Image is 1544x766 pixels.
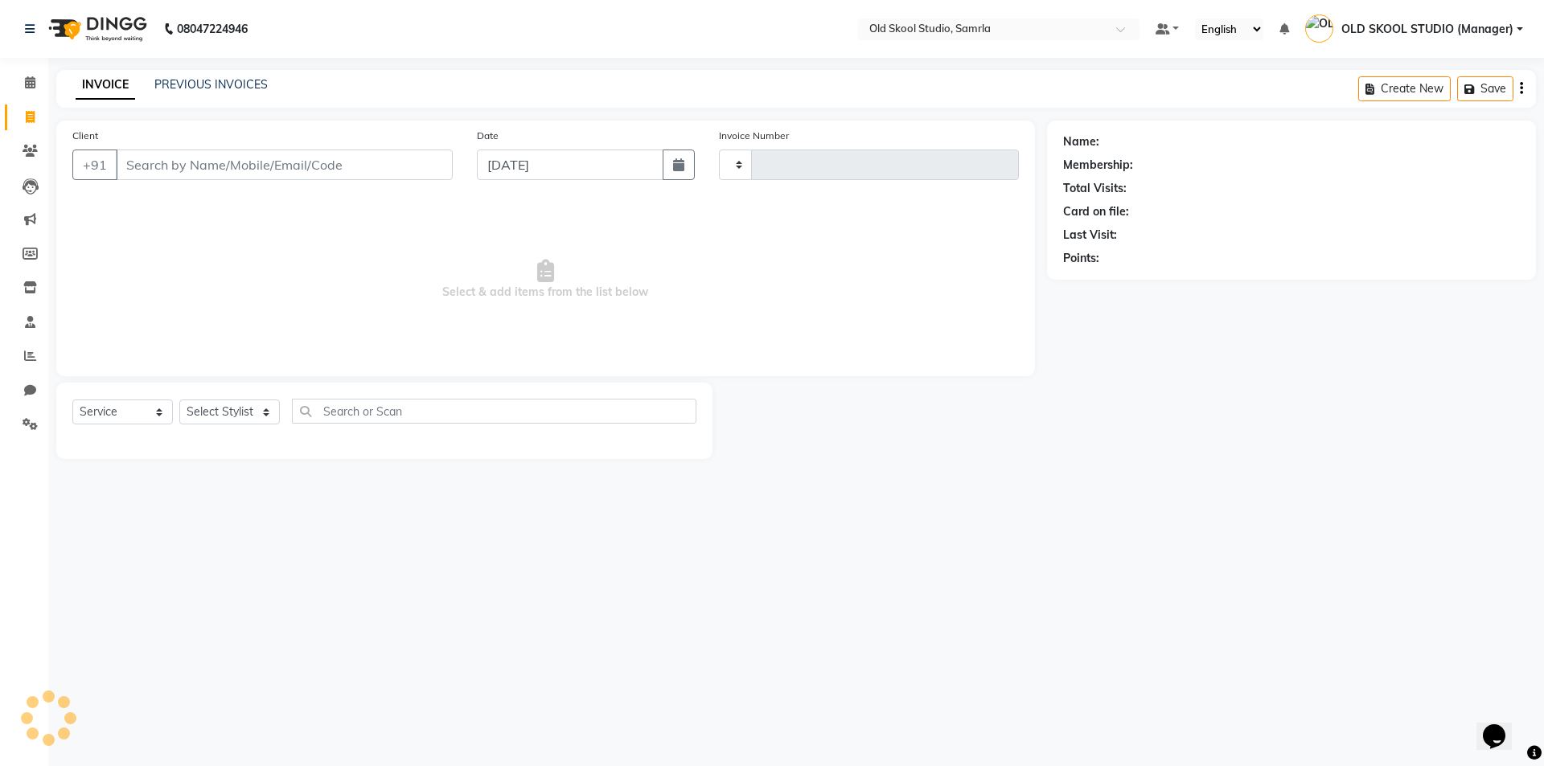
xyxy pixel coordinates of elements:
img: OLD SKOOL STUDIO (Manager) [1305,14,1333,43]
button: +91 [72,150,117,180]
input: Search or Scan [292,399,696,424]
iframe: chat widget [1476,702,1528,750]
div: Membership: [1063,157,1133,174]
label: Date [477,129,499,143]
label: Client [72,129,98,143]
a: PREVIOUS INVOICES [154,77,268,92]
div: Last Visit: [1063,227,1117,244]
a: INVOICE [76,71,135,100]
div: Total Visits: [1063,180,1127,197]
button: Save [1457,76,1513,101]
button: Create New [1358,76,1451,101]
span: Select & add items from the list below [72,199,1019,360]
div: Points: [1063,250,1099,267]
b: 08047224946 [177,6,248,51]
label: Invoice Number [719,129,789,143]
div: Name: [1063,133,1099,150]
input: Search by Name/Mobile/Email/Code [116,150,453,180]
div: Card on file: [1063,203,1129,220]
img: logo [41,6,151,51]
span: OLD SKOOL STUDIO (Manager) [1341,21,1513,38]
